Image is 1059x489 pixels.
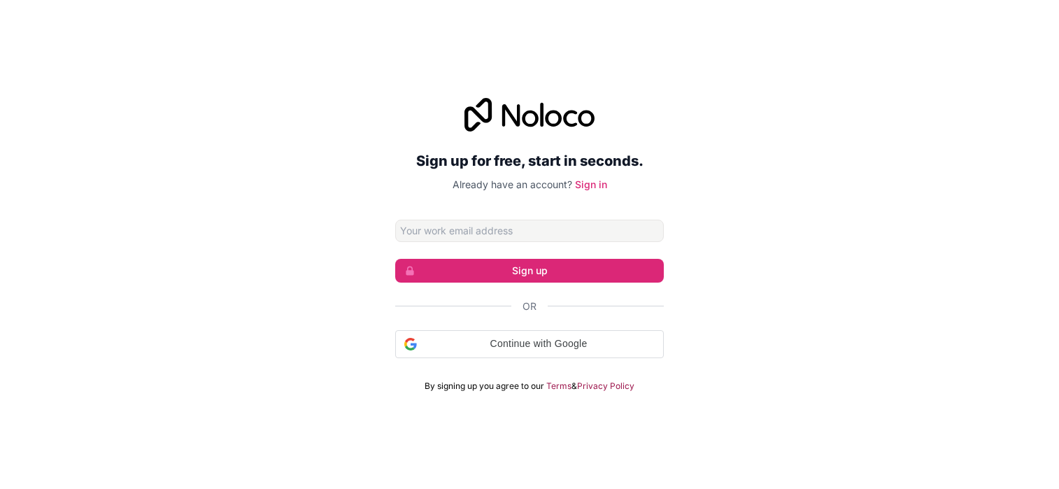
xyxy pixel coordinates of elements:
[523,299,536,313] span: Or
[546,381,571,392] a: Terms
[575,178,607,190] a: Sign in
[425,381,544,392] span: By signing up you agree to our
[577,381,634,392] a: Privacy Policy
[395,330,664,358] div: Continue with Google
[395,259,664,283] button: Sign up
[395,148,664,173] h2: Sign up for free, start in seconds.
[422,336,655,351] span: Continue with Google
[395,220,664,242] input: Email address
[453,178,572,190] span: Already have an account?
[571,381,577,392] span: &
